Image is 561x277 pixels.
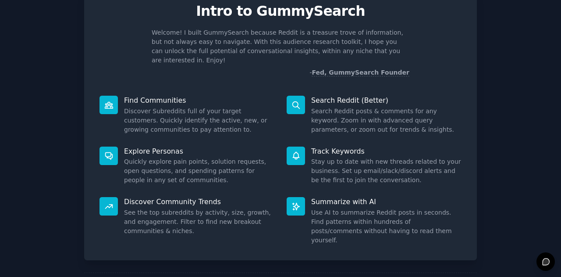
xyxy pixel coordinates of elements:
[311,197,462,206] p: Summarize with AI
[311,96,462,105] p: Search Reddit (Better)
[93,4,468,19] p: Intro to GummySearch
[309,68,409,77] div: -
[311,107,462,134] dd: Search Reddit posts & comments for any keyword. Zoom in with advanced query parameters, or zoom o...
[124,208,274,236] dd: See the top subreddits by activity, size, growth, and engagement. Filter to find new breakout com...
[124,107,274,134] dd: Discover Subreddits full of your target customers. Quickly identify the active, new, or growing c...
[152,28,409,65] p: Welcome! I built GummySearch because Reddit is a treasure trove of information, but not always ea...
[311,147,462,156] p: Track Keywords
[124,197,274,206] p: Discover Community Trends
[124,157,274,185] dd: Quickly explore pain points, solution requests, open questions, and spending patterns for people ...
[311,157,462,185] dd: Stay up to date with new threads related to your business. Set up email/slack/discord alerts and ...
[124,147,274,156] p: Explore Personas
[311,208,462,245] dd: Use AI to summarize Reddit posts in seconds. Find patterns within hundreds of posts/comments with...
[312,69,409,76] a: Fed, GummySearch Founder
[124,96,274,105] p: Find Communities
